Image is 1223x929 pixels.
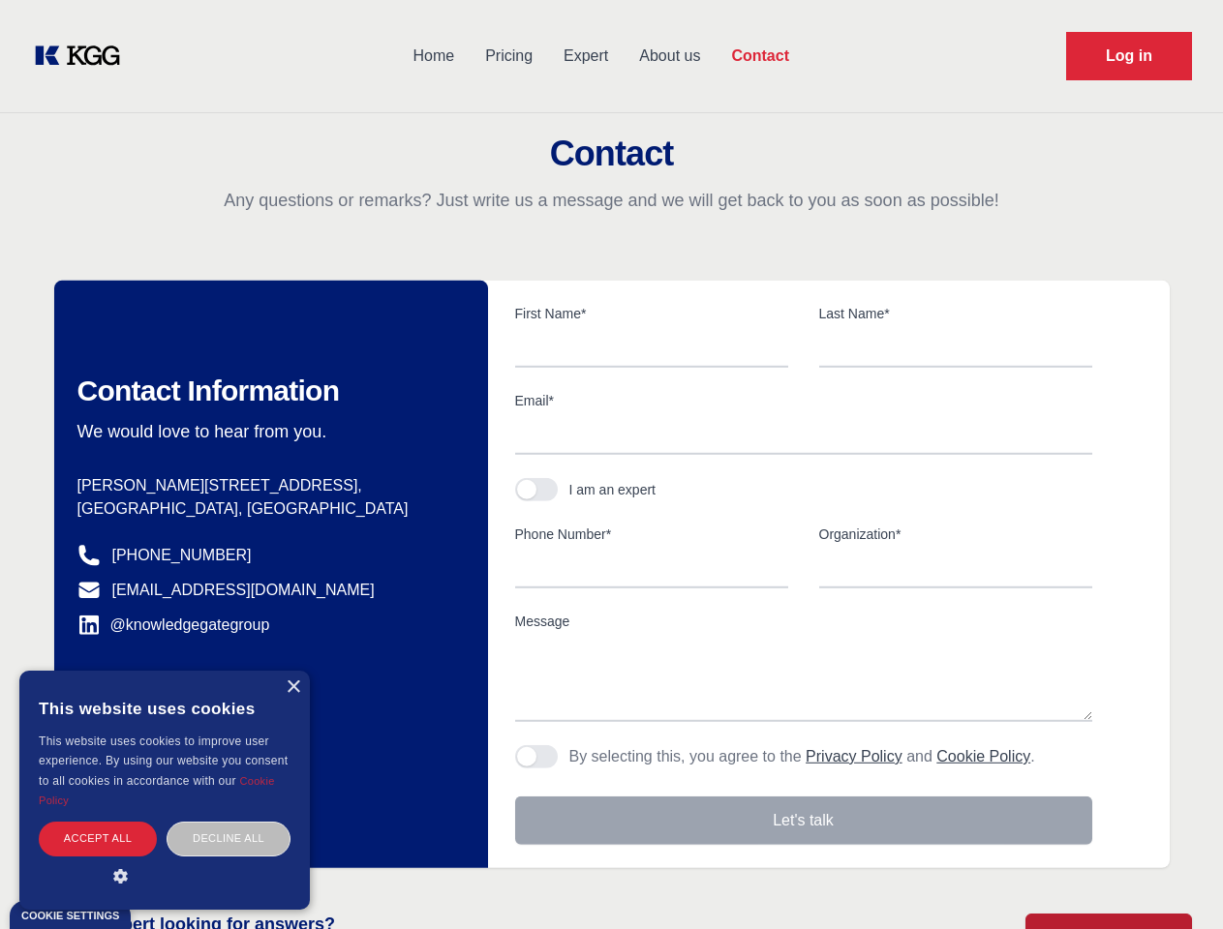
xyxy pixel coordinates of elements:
[286,680,300,695] div: Close
[39,822,157,855] div: Accept all
[1126,836,1223,929] iframe: Chat Widget
[819,524,1092,544] label: Organization*
[515,612,1092,631] label: Message
[470,31,548,81] a: Pricing
[167,822,290,855] div: Decline all
[515,524,788,544] label: Phone Number*
[548,31,624,81] a: Expert
[716,31,805,81] a: Contact
[624,31,716,81] a: About us
[23,189,1200,212] p: Any questions or remarks? Just write us a message and we will get back to you as soon as possible!
[112,544,252,567] a: [PHONE_NUMBER]
[515,796,1092,845] button: Let's talk
[112,579,375,602] a: [EMAIL_ADDRESS][DOMAIN_NAME]
[569,480,657,499] div: I am an expert
[77,497,457,521] p: [GEOGRAPHIC_DATA], [GEOGRAPHIC_DATA]
[21,911,119,921] div: Cookie settings
[77,614,270,637] a: @knowledgegategroup
[806,748,902,764] a: Privacy Policy
[77,474,457,497] p: [PERSON_NAME][STREET_ADDRESS],
[31,41,136,72] a: KOL Knowledge Platform: Talk to Key External Experts (KEE)
[39,685,290,732] div: This website uses cookies
[515,391,1092,410] label: Email*
[23,135,1200,173] h2: Contact
[397,31,470,81] a: Home
[936,748,1030,764] a: Cookie Policy
[569,745,1035,768] p: By selecting this, you agree to the and .
[515,304,788,323] label: First Name*
[77,374,457,408] h2: Contact Information
[39,734,288,788] span: This website uses cookies to improve user experience. By using our website you consent to all coo...
[819,304,1092,323] label: Last Name*
[39,775,275,806] a: Cookie Policy
[1066,32,1192,80] a: Request Demo
[77,420,457,443] p: We would love to hear from you.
